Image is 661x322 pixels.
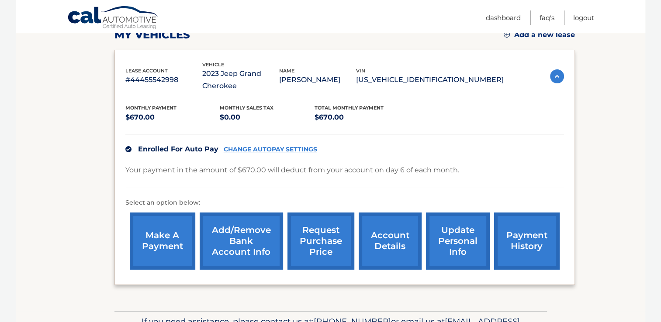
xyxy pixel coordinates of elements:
a: FAQ's [540,10,554,25]
span: vin [356,68,365,74]
a: Cal Automotive [67,6,159,31]
span: Total Monthly Payment [315,105,384,111]
span: Enrolled For Auto Pay [138,145,218,153]
img: accordion-active.svg [550,69,564,83]
a: CHANGE AUTOPAY SETTINGS [224,146,317,153]
a: request purchase price [287,212,354,270]
a: account details [359,212,422,270]
a: payment history [494,212,560,270]
p: $670.00 [125,111,220,123]
p: [US_VEHICLE_IDENTIFICATION_NUMBER] [356,74,504,86]
img: check.svg [125,146,132,152]
span: vehicle [202,62,224,68]
p: $670.00 [315,111,409,123]
a: make a payment [130,212,195,270]
span: Monthly Payment [125,105,176,111]
span: Monthly sales Tax [220,105,273,111]
p: Select an option below: [125,198,564,208]
p: Your payment in the amount of $670.00 will deduct from your account on day 6 of each month. [125,164,459,176]
a: Dashboard [486,10,521,25]
h2: my vehicles [114,28,190,41]
span: name [279,68,294,74]
img: add.svg [504,31,510,38]
p: #44455542998 [125,74,202,86]
p: 2023 Jeep Grand Cherokee [202,68,279,92]
a: update personal info [426,212,490,270]
span: lease account [125,68,168,74]
p: $0.00 [220,111,315,123]
p: [PERSON_NAME] [279,74,356,86]
a: Add a new lease [504,31,575,39]
a: Add/Remove bank account info [200,212,283,270]
a: Logout [573,10,594,25]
